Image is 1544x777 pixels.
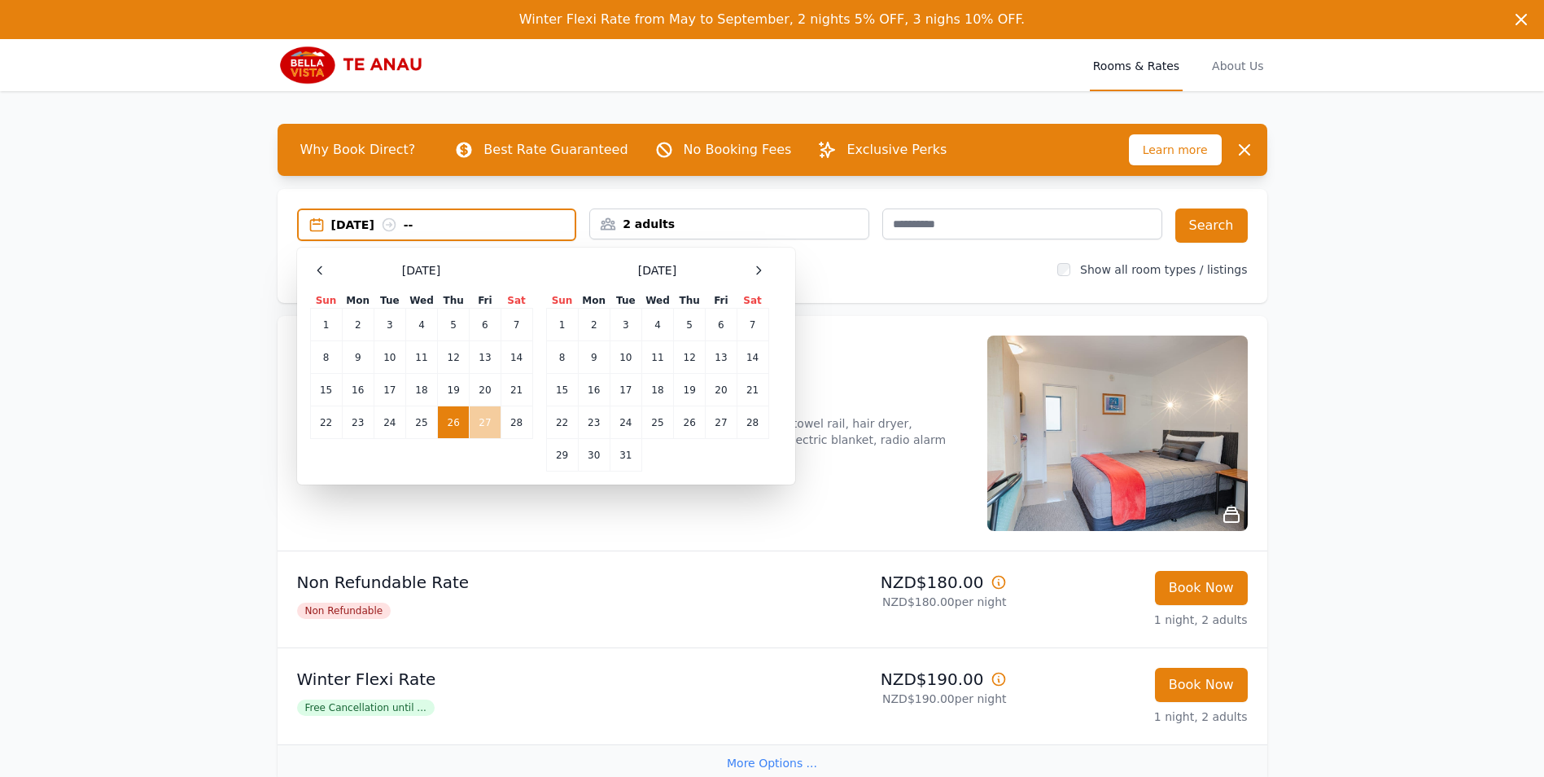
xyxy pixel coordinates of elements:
td: 14 [501,341,532,374]
p: Exclusive Perks [846,140,947,160]
td: 16 [578,374,610,406]
p: NZD$180.00 [779,571,1007,594]
td: 24 [610,406,641,439]
td: 1 [546,309,578,341]
th: Wed [405,293,437,309]
td: 12 [674,341,706,374]
td: 6 [706,309,737,341]
td: 1 [310,309,342,341]
td: 2 [342,309,374,341]
a: Rooms & Rates [1090,39,1183,91]
td: 29 [546,439,578,472]
img: Bella Vista Te Anau [278,46,434,85]
td: 14 [737,341,768,374]
td: 15 [310,374,342,406]
p: Non Refundable Rate [297,571,766,594]
td: 21 [737,374,768,406]
td: 25 [405,406,437,439]
td: 27 [470,406,501,439]
td: 27 [706,406,737,439]
td: 6 [470,309,501,341]
td: 23 [578,406,610,439]
td: 19 [674,374,706,406]
td: 7 [737,309,768,341]
th: Tue [610,293,641,309]
span: Free Cancellation until ... [297,700,435,716]
td: 5 [674,309,706,341]
th: Fri [470,293,501,309]
label: Show all room types / listings [1080,263,1247,276]
td: 20 [706,374,737,406]
span: [DATE] [638,262,676,279]
div: [DATE] -- [331,217,575,233]
td: 25 [641,406,673,439]
p: 1 night, 2 adults [1020,709,1248,725]
td: 17 [374,374,405,406]
th: Sat [501,293,532,309]
button: Book Now [1155,571,1248,605]
th: Sun [546,293,578,309]
p: NZD$190.00 per night [779,691,1007,707]
a: About Us [1209,39,1266,91]
td: 15 [546,374,578,406]
td: 2 [578,309,610,341]
th: Mon [578,293,610,309]
td: 10 [374,341,405,374]
td: 21 [501,374,532,406]
td: 19 [438,374,470,406]
p: NZD$190.00 [779,668,1007,691]
td: 28 [501,406,532,439]
span: Non Refundable [297,603,391,619]
button: Search [1175,209,1248,243]
th: Thu [438,293,470,309]
td: 10 [610,341,641,374]
p: NZD$180.00 per night [779,594,1007,610]
td: 26 [674,406,706,439]
span: [DATE] [402,262,440,279]
td: 3 [610,309,641,341]
th: Fri [706,293,737,309]
div: 2 adults [590,216,868,232]
td: 18 [641,374,673,406]
p: No Booking Fees [684,140,792,160]
td: 13 [470,341,501,374]
td: 9 [578,341,610,374]
td: 4 [405,309,437,341]
td: 22 [310,406,342,439]
td: 13 [706,341,737,374]
button: Book Now [1155,668,1248,702]
td: 4 [641,309,673,341]
p: 1 night, 2 adults [1020,612,1248,628]
th: Sun [310,293,342,309]
td: 8 [546,341,578,374]
td: 12 [438,341,470,374]
td: 8 [310,341,342,374]
td: 18 [405,374,437,406]
td: 24 [374,406,405,439]
span: Winter Flexi Rate from May to September, 2 nights 5% OFF, 3 nighs 10% OFF. [519,11,1025,27]
td: 7 [501,309,532,341]
td: 28 [737,406,768,439]
td: 3 [374,309,405,341]
p: Winter Flexi Rate [297,668,766,691]
td: 11 [405,341,437,374]
p: Best Rate Guaranteed [483,140,628,160]
td: 9 [342,341,374,374]
td: 31 [610,439,641,472]
th: Tue [374,293,405,309]
th: Wed [641,293,673,309]
td: 23 [342,406,374,439]
th: Mon [342,293,374,309]
td: 22 [546,406,578,439]
td: 16 [342,374,374,406]
span: Why Book Direct? [287,134,429,166]
td: 5 [438,309,470,341]
td: 17 [610,374,641,406]
th: Sat [737,293,768,309]
td: 30 [578,439,610,472]
td: 11 [641,341,673,374]
th: Thu [674,293,706,309]
td: 26 [438,406,470,439]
